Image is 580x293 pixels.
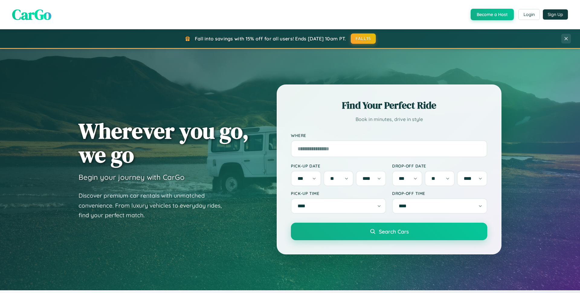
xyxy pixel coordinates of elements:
[518,9,540,20] button: Login
[392,191,487,196] label: Drop-off Time
[195,36,346,42] span: Fall into savings with 15% off for all users! Ends [DATE] 10am PT.
[79,191,230,220] p: Discover premium car rentals with unmatched convenience. From luxury vehicles to everyday rides, ...
[379,228,409,235] span: Search Cars
[79,173,185,182] h3: Begin your journey with CarGo
[392,163,487,168] label: Drop-off Date
[291,163,386,168] label: Pick-up Date
[12,5,51,24] span: CarGo
[543,9,568,20] button: Sign Up
[291,191,386,196] label: Pick-up Time
[291,115,487,124] p: Book in minutes, drive in style
[351,33,376,44] button: FALL15
[79,119,249,167] h1: Wherever you go, we go
[291,223,487,240] button: Search Cars
[291,99,487,112] h2: Find Your Perfect Ride
[471,9,514,20] button: Become a Host
[291,133,487,138] label: Where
